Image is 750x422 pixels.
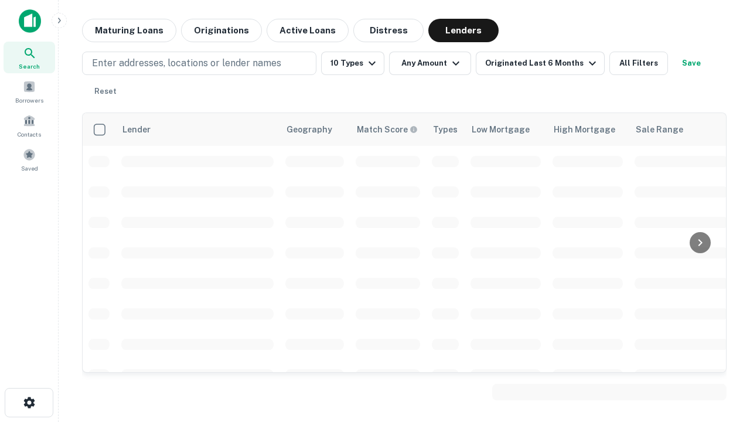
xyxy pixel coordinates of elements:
span: Contacts [18,130,41,139]
div: Geography [287,122,332,137]
div: Originated Last 6 Months [485,56,599,70]
p: Enter addresses, locations or lender names [92,56,281,70]
button: Lenders [428,19,499,42]
div: High Mortgage [554,122,615,137]
div: Lender [122,122,151,137]
button: 10 Types [321,52,384,75]
th: Low Mortgage [465,113,547,146]
button: Active Loans [267,19,349,42]
th: Lender [115,113,279,146]
button: Originated Last 6 Months [476,52,605,75]
th: Types [426,113,465,146]
div: Low Mortgage [472,122,530,137]
a: Contacts [4,110,55,141]
a: Saved [4,144,55,175]
th: Geography [279,113,350,146]
button: Reset [87,80,124,103]
button: Save your search to get updates of matches that match your search criteria. [673,52,710,75]
div: Capitalize uses an advanced AI algorithm to match your search with the best lender. The match sco... [357,123,418,136]
button: Originations [181,19,262,42]
img: capitalize-icon.png [19,9,41,33]
button: Maturing Loans [82,19,176,42]
a: Borrowers [4,76,55,107]
button: Enter addresses, locations or lender names [82,52,316,75]
div: Sale Range [636,122,683,137]
div: Types [433,122,458,137]
button: Any Amount [389,52,471,75]
button: All Filters [609,52,668,75]
span: Saved [21,164,38,173]
th: Capitalize uses an advanced AI algorithm to match your search with the best lender. The match sco... [350,113,426,146]
button: Distress [353,19,424,42]
span: Search [19,62,40,71]
h6: Match Score [357,123,415,136]
a: Search [4,42,55,73]
iframe: Chat Widget [691,328,750,384]
th: Sale Range [629,113,734,146]
th: High Mortgage [547,113,629,146]
span: Borrowers [15,96,43,105]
